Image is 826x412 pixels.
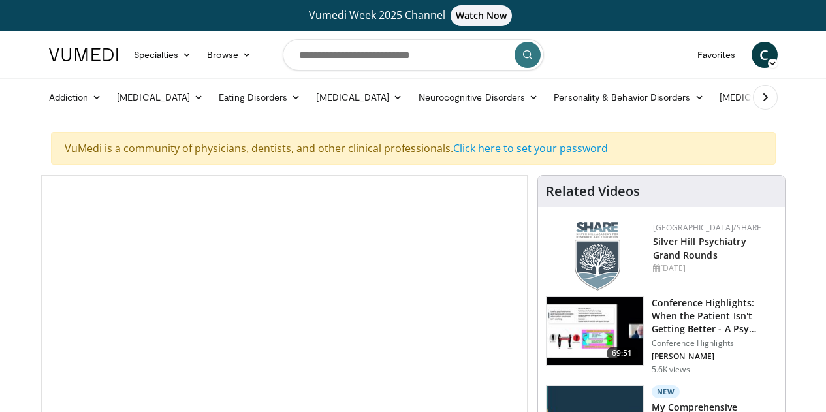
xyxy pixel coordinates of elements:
[283,39,544,71] input: Search topics, interventions
[652,385,680,398] p: New
[199,42,259,68] a: Browse
[126,42,200,68] a: Specialties
[453,141,608,155] a: Click here to set your password
[308,84,410,110] a: [MEDICAL_DATA]
[411,84,547,110] a: Neurocognitive Disorders
[49,48,118,61] img: VuMedi Logo
[652,351,777,362] p: [PERSON_NAME]
[652,338,777,349] p: Conference Highlights
[653,262,774,274] div: [DATE]
[653,222,762,233] a: [GEOGRAPHIC_DATA]/SHARE
[575,222,620,291] img: f8aaeb6d-318f-4fcf-bd1d-54ce21f29e87.png.150x105_q85_autocrop_double_scale_upscale_version-0.2.png
[451,5,513,26] span: Watch Now
[546,183,640,199] h4: Related Videos
[109,84,211,110] a: [MEDICAL_DATA]
[51,132,776,165] div: VuMedi is a community of physicians, dentists, and other clinical professionals.
[211,84,308,110] a: Eating Disorders
[690,42,744,68] a: Favorites
[752,42,778,68] a: C
[653,235,746,261] a: Silver Hill Psychiatry Grand Rounds
[547,297,643,365] img: 4362ec9e-0993-4580-bfd4-8e18d57e1d49.150x105_q85_crop-smart_upscale.jpg
[546,296,777,375] a: 69:51 Conference Highlights: When the Patient Isn't Getting Better - A Psy… Conference Highlights...
[652,364,690,375] p: 5.6K views
[41,84,110,110] a: Addiction
[546,84,711,110] a: Personality & Behavior Disorders
[51,5,776,26] a: Vumedi Week 2025 ChannelWatch Now
[607,347,638,360] span: 69:51
[652,296,777,336] h3: Conference Highlights: When the Patient Isn't Getting Better - A Psy…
